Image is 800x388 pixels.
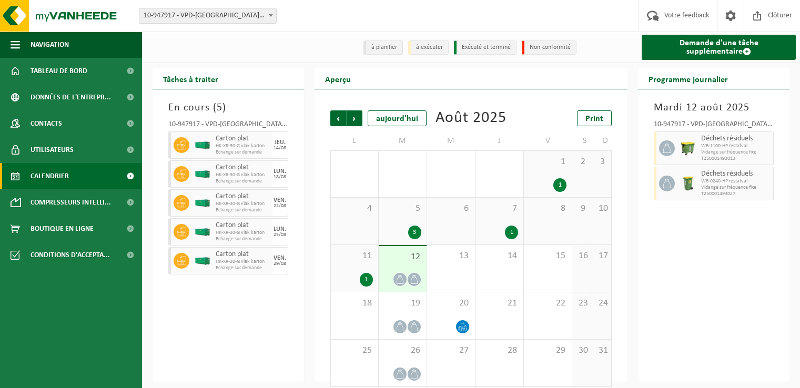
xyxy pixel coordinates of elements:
span: Carton plat [216,250,270,259]
td: M [427,131,475,150]
span: Conditions d'accepta... [31,242,110,268]
span: 23 [578,298,586,309]
span: 27 [432,345,470,356]
img: WB-1100-HPE-GN-50 [680,140,696,156]
div: 10-947917 - VPD-[GEOGRAPHIC_DATA] - [GEOGRAPHIC_DATA] [654,121,774,131]
div: LUN. [274,226,286,232]
span: Calendrier [31,163,69,189]
div: 25/08 [274,232,286,238]
span: Carton plat [216,192,270,201]
div: 10-947917 - VPD-[GEOGRAPHIC_DATA] - [GEOGRAPHIC_DATA] [168,121,288,131]
img: HK-XR-30-GN-00 [195,141,210,149]
span: 31 [598,345,606,356]
div: 18/08 [274,175,286,180]
span: 16 [578,250,586,262]
span: 17 [598,250,606,262]
span: 3 [598,156,606,168]
a: Print [577,110,612,126]
span: 14 [481,250,518,262]
div: 22/08 [274,203,286,209]
li: à exécuter [408,40,449,55]
span: Déchets résiduels [701,170,771,178]
img: HK-XR-30-GN-00 [195,228,210,236]
div: 3 [408,226,421,239]
span: HK-XR-30-G vlak karton [216,143,270,149]
h2: Tâches à traiter [153,68,229,89]
span: 7 [481,203,518,215]
span: 10-947917 - VPD-FLÉMALLE - FLÉMALLE [139,8,277,24]
span: Données de l'entrepr... [31,84,111,110]
span: 18 [336,298,373,309]
span: HK-XR-30-G vlak karton [216,259,270,265]
span: 4 [336,203,373,215]
td: D [592,131,612,150]
span: Utilisateurs [31,137,74,163]
span: Suivant [347,110,362,126]
li: Non-conformité [522,40,576,55]
span: 11 [336,250,373,262]
td: J [475,131,524,150]
div: 29/08 [274,261,286,267]
span: Echange sur demande [216,149,270,156]
span: Carton plat [216,135,270,143]
div: JEU. [275,139,286,146]
li: Exécuté et terminé [454,40,517,55]
span: Compresseurs intelli... [31,189,111,216]
div: VEN. [274,197,286,203]
div: 1 [505,226,518,239]
span: 5 [384,203,421,215]
td: V [524,131,572,150]
div: 14/08 [274,146,286,151]
span: Contacts [31,110,62,137]
div: Août 2025 [436,110,507,126]
span: 24 [598,298,606,309]
a: Demande d'une tâche supplémentaire [642,35,796,60]
h3: En cours ( ) [168,100,288,116]
span: 20 [432,298,470,309]
h2: Aperçu [315,68,361,89]
span: Navigation [31,32,69,58]
span: 19 [384,298,421,309]
span: Carton plat [216,221,270,230]
span: 6 [432,203,470,215]
span: 9 [578,203,586,215]
span: WB-1100-HP restafval [701,143,771,149]
span: Vidange sur fréquence fixe [701,149,771,156]
span: Tableau de bord [31,58,87,84]
span: 13 [432,250,470,262]
span: HK-XR-30-G vlak karton [216,201,270,207]
span: HK-XR-30-G vlak karton [216,172,270,178]
span: Echange sur demande [216,236,270,242]
span: 5 [217,103,222,113]
img: HK-XR-30-GN-00 [195,257,210,265]
div: 1 [553,178,566,192]
span: WB-0240-HP restafval [701,178,771,185]
span: 2 [578,156,586,168]
span: 8 [529,203,566,215]
span: 10 [598,203,606,215]
span: 10-947917 - VPD-FLÉMALLE - FLÉMALLE [139,8,276,23]
td: S [572,131,592,150]
img: HK-XR-30-GN-00 [195,170,210,178]
span: 15 [529,250,566,262]
h3: Mardi 12 août 2025 [654,100,774,116]
li: à planifier [363,40,403,55]
span: T250001493027 [701,191,771,197]
h2: Programme journalier [638,68,738,89]
span: Echange sur demande [216,265,270,271]
img: WB-0240-HPE-GN-50 [680,176,696,191]
span: 12 [384,251,421,263]
td: M [379,131,427,150]
span: Boutique en ligne [31,216,94,242]
img: HK-XR-30-GN-00 [195,199,210,207]
td: L [330,131,379,150]
span: 26 [384,345,421,356]
span: 28 [481,345,518,356]
span: 25 [336,345,373,356]
span: Vidange sur fréquence fixe [701,185,771,191]
span: 1 [529,156,566,168]
span: 29 [529,345,566,356]
span: Echange sur demande [216,178,270,185]
span: Carton plat [216,164,270,172]
span: Déchets résiduels [701,135,771,143]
